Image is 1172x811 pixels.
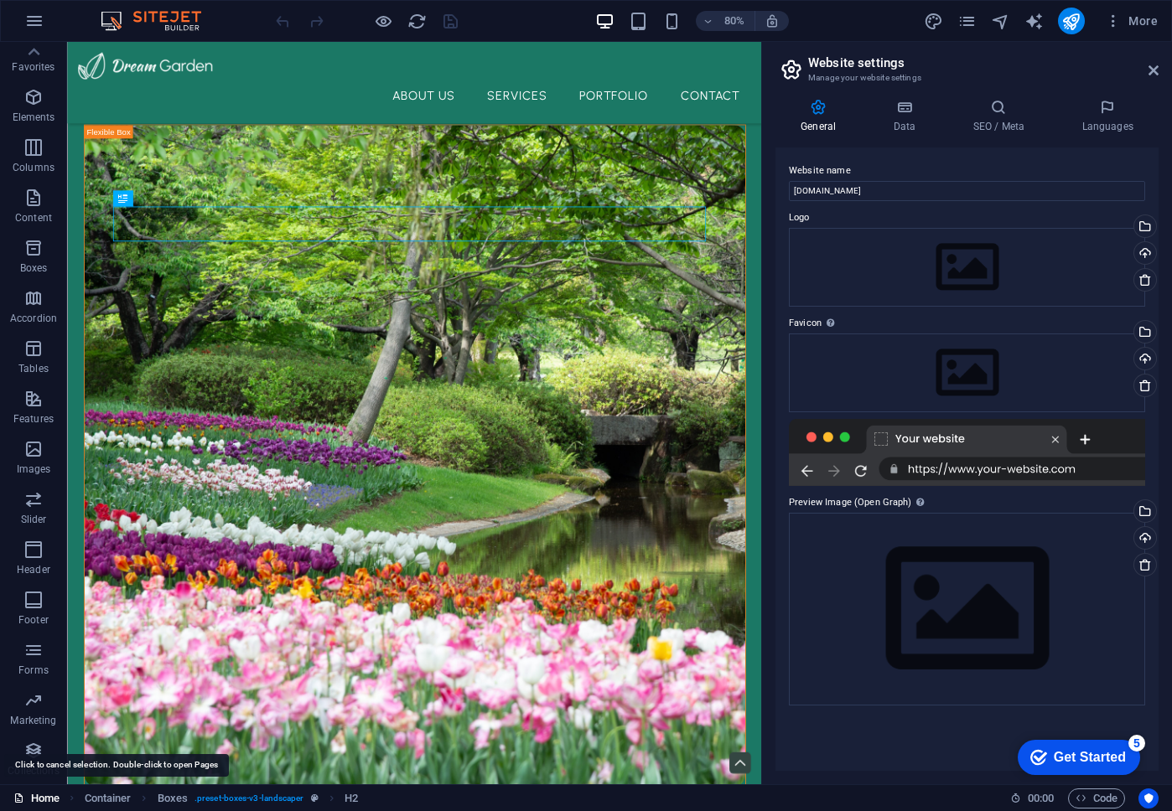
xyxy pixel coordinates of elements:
p: Columns [13,161,54,174]
p: Content [15,211,52,225]
button: publish [1058,8,1085,34]
button: reload [407,11,427,31]
p: Marketing [10,714,56,727]
label: Logo [789,208,1145,228]
p: Elements [13,111,55,124]
div: Get Started 5 items remaining, 0% complete [13,8,136,44]
button: pages [957,11,978,31]
p: Slider [21,513,47,526]
span: Click to select. Double-click to edit [158,788,188,808]
button: Usercentrics [1138,788,1159,808]
span: Click to select. Double-click to edit [345,788,358,808]
div: Get Started [49,18,122,34]
div: 5 [124,3,141,20]
button: 80% [696,11,755,31]
h6: 80% [721,11,748,31]
div: Select files from the file manager, stock photos, or upload file(s) [789,228,1145,307]
div: Select files from the file manager, stock photos, or upload file(s) [789,333,1145,412]
p: Collections [8,764,59,777]
i: Design (Ctrl+Alt+Y) [924,12,943,31]
button: design [924,11,944,31]
i: Pages (Ctrl+Alt+S) [957,12,977,31]
p: Accordion [10,312,57,325]
i: On resize automatically adjust zoom level to fit chosen device. [765,13,780,28]
a: Home [13,788,60,808]
span: Click to select. Double-click to edit [85,788,132,808]
div: Select files from the file manager, stock photos, or upload file(s) [789,513,1145,705]
nav: breadcrumb [85,788,358,808]
p: Header [17,563,50,576]
p: Favorites [12,60,54,74]
button: Code [1068,788,1125,808]
span: More [1105,13,1158,29]
h4: General [775,99,868,134]
img: Editor Logo [96,11,222,31]
h4: Data [868,99,947,134]
h2: Website settings [808,55,1159,70]
i: Reload page [407,12,427,31]
p: Tables [18,362,49,375]
p: Footer [18,613,49,627]
span: : [1040,792,1042,804]
p: Forms [18,664,49,677]
span: Code [1076,788,1118,808]
button: text_generator [1024,11,1045,31]
input: Name... [789,181,1145,201]
h6: Session time [1010,788,1055,808]
span: 00 00 [1028,788,1054,808]
p: Boxes [20,261,48,275]
label: Preview Image (Open Graph) [789,493,1145,513]
label: Website name [789,161,1145,181]
i: AI Writer [1024,12,1044,31]
button: navigator [991,11,1011,31]
h4: SEO / Meta [947,99,1056,134]
button: Click here to leave preview mode and continue editing [373,11,393,31]
p: Features [13,412,54,426]
button: More [1098,8,1164,34]
span: . preset-boxes-v3-landscaper [194,788,304,808]
label: Favicon [789,313,1145,333]
h3: Manage your website settings [808,70,1125,85]
p: Images [17,462,51,476]
h4: Languages [1056,99,1159,134]
i: This element is a customizable preset [311,793,319,803]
